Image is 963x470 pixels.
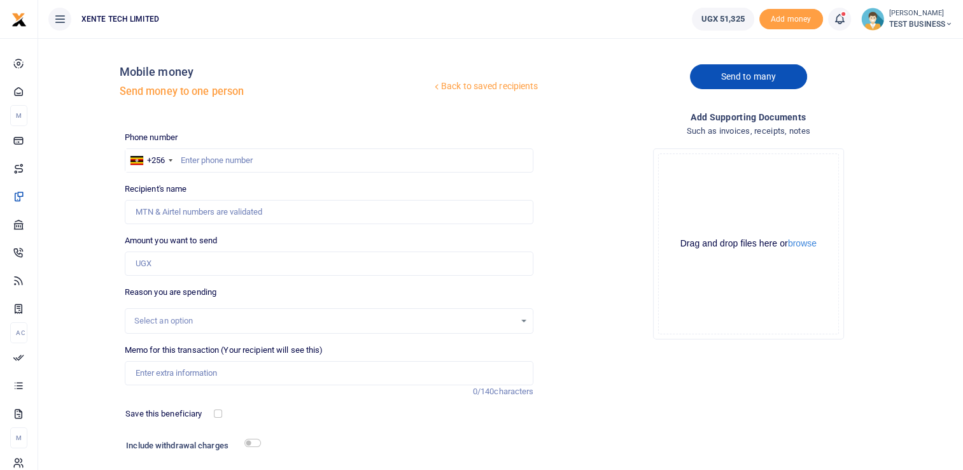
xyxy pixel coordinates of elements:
li: Toup your wallet [759,9,823,30]
button: browse [788,239,817,248]
li: Wallet ballance [687,8,759,31]
input: Enter phone number [125,148,534,173]
label: Phone number [125,131,178,144]
a: Send to many [690,64,807,89]
a: profile-user [PERSON_NAME] TEST BUSINESS [861,8,953,31]
a: Add money [759,13,823,23]
div: File Uploader [653,148,844,339]
input: MTN & Airtel numbers are validated [125,200,534,224]
a: logo-small logo-large logo-large [11,14,27,24]
img: logo-small [11,12,27,27]
div: +256 [147,154,165,167]
span: characters [494,387,533,396]
li: M [10,427,27,448]
label: Recipient's name [125,183,187,196]
h4: Add supporting Documents [544,110,953,124]
label: Reason you are spending [125,286,216,299]
a: Back to saved recipients [432,75,539,98]
input: UGX [125,252,534,276]
li: M [10,105,27,126]
div: Uganda: +256 [125,149,176,172]
h5: Send money to one person [120,85,432,98]
span: Add money [759,9,823,30]
input: Enter extra information [125,361,534,385]
div: Drag and drop files here or [659,238,838,250]
label: Save this beneficiary [125,408,202,420]
span: XENTE TECH LIMITED [76,13,164,25]
li: Ac [10,322,27,343]
img: profile-user [861,8,884,31]
a: UGX 51,325 [692,8,754,31]
small: [PERSON_NAME] [889,8,953,19]
span: 0/140 [473,387,495,396]
h4: Mobile money [120,65,432,79]
div: Select an option [134,315,516,327]
span: TEST BUSINESS [889,18,953,30]
button: Close [575,456,588,469]
label: Memo for this transaction (Your recipient will see this) [125,344,323,357]
span: UGX 51,325 [701,13,745,25]
h4: Such as invoices, receipts, notes [544,124,953,138]
label: Amount you want to send [125,234,217,247]
h6: Include withdrawal charges [126,441,255,451]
